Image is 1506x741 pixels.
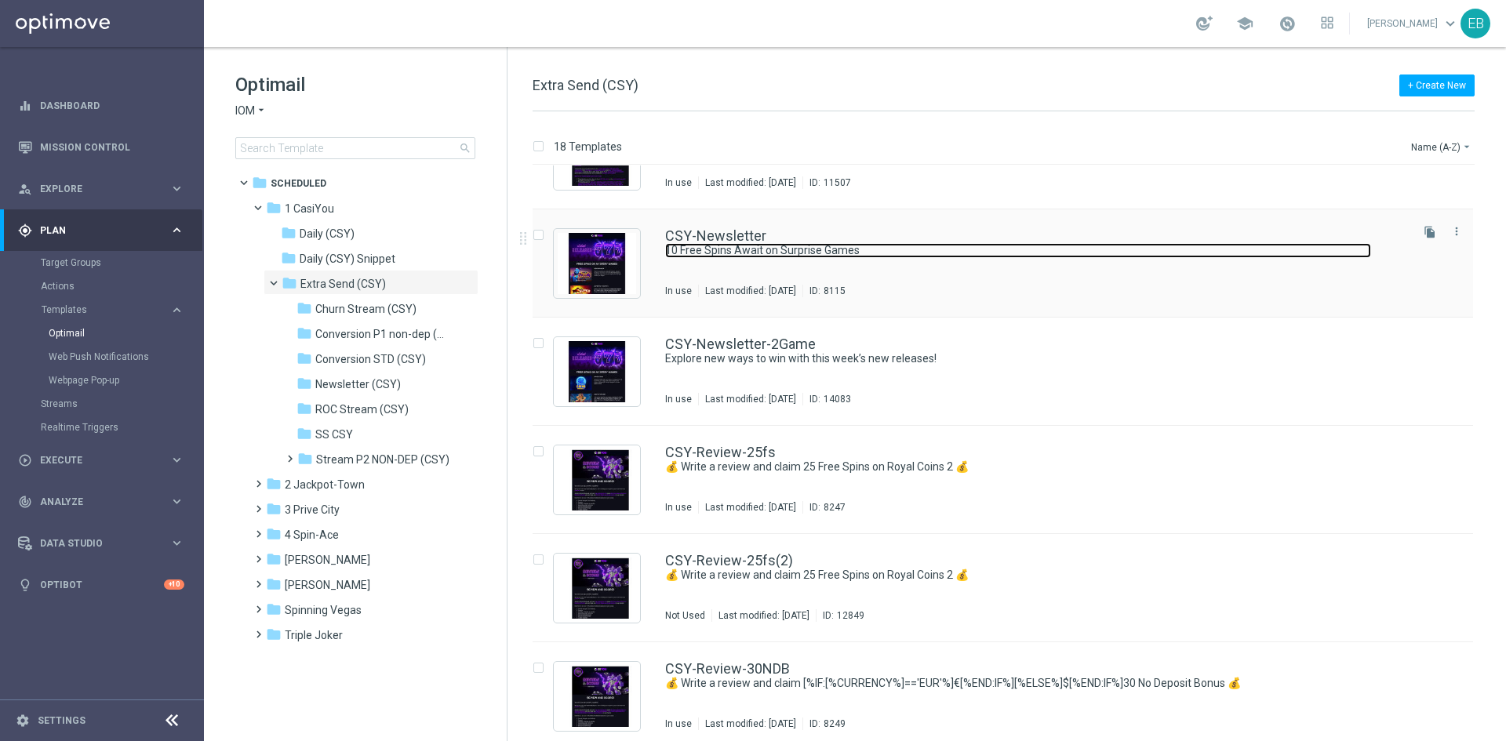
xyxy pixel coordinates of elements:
div: In use [665,501,692,514]
i: folder [266,627,282,642]
div: 8249 [824,717,846,730]
i: arrow_drop_down [1461,140,1473,153]
span: Daily (CSY) Snippet [300,252,395,266]
input: Search Template [235,137,475,159]
a: Webpage Pop-up [49,374,163,387]
span: Extra Send (CSY) [533,77,638,93]
div: Dashboard [18,85,184,126]
div: ID: [802,393,851,405]
div: Optimail [49,321,202,345]
i: keyboard_arrow_right [169,536,184,550]
div: In use [665,176,692,189]
i: equalizer [18,99,32,113]
i: folder [266,200,282,216]
span: Spinning Vegas [285,603,362,617]
a: CSY-Review-25fs(2) [665,554,793,568]
span: Execute [40,456,169,465]
div: Explore new ways to win with this week’s new releases! [665,351,1407,366]
i: folder [297,451,313,467]
div: In use [665,393,692,405]
i: folder [266,526,282,542]
a: Realtime Triggers [41,421,163,434]
div: ID: [802,501,846,514]
div: 11507 [824,176,851,189]
i: folder [282,275,297,291]
button: IOM arrow_drop_down [235,104,267,118]
div: Not Used [665,609,705,622]
a: Settings [38,716,85,725]
button: equalizer Dashboard [17,100,185,112]
div: 14083 [824,393,851,405]
div: Mission Control [18,126,184,168]
div: Last modified: [DATE] [699,285,802,297]
button: lightbulb Optibot +10 [17,579,185,591]
a: Dashboard [40,85,184,126]
div: Last modified: [DATE] [699,176,802,189]
span: Daily (CSY) [300,227,355,241]
a: 💰 Write a review and claim [%IF:[%CURRENCY%]=='EUR'%]€[%END:IF%][%ELSE%]$[%END:IF%]30 No Deposit ... [665,676,1371,691]
span: Templates [42,305,154,314]
div: Last modified: [DATE] [699,501,802,514]
i: folder [296,376,312,391]
div: Web Push Notifications [49,345,202,369]
div: Actions [41,274,202,298]
button: play_circle_outline Execute keyboard_arrow_right [17,454,185,467]
div: Analyze [18,495,169,509]
div: Press SPACE to select this row. [517,318,1503,426]
i: folder [266,551,282,567]
button: person_search Explore keyboard_arrow_right [17,183,185,195]
button: Data Studio keyboard_arrow_right [17,537,185,550]
i: folder [296,401,312,416]
span: SS CSY [315,427,353,441]
button: Templates keyboard_arrow_right [41,303,185,316]
i: folder [296,351,312,366]
i: folder [296,426,312,441]
span: Analyze [40,497,169,507]
i: folder [266,576,282,592]
a: 💰 Write a review and claim 25 Free Spins on Royal Coins 2 💰 [665,459,1371,474]
span: Explore [40,184,169,194]
i: keyboard_arrow_right [169,452,184,467]
img: 14083.jpeg [558,341,636,402]
div: Templates [41,298,202,392]
span: 3 Prive City [285,503,340,517]
div: ID: [802,176,851,189]
div: 8115 [824,285,846,297]
div: Press SPACE to select this row. [517,534,1503,642]
i: gps_fixed [18,223,32,238]
a: Optibot [40,564,164,605]
i: file_copy [1424,226,1436,238]
i: person_search [18,182,32,196]
img: 8247.jpeg [558,449,636,510]
div: Target Groups [41,251,202,274]
div: Last modified: [DATE] [699,393,802,405]
div: 💰 Write a review and claim [%IF:[%CURRENCY%]=='EUR'%]€[%END:IF%][%ELSE%]$[%END:IF%]30 No Deposit ... [665,676,1407,691]
div: Data Studio [18,536,169,550]
button: more_vert [1449,222,1464,241]
i: arrow_drop_down [255,104,267,118]
span: Churn Stream (CSY) [315,302,417,316]
i: folder [252,175,267,191]
div: In use [665,717,692,730]
p: 18 Templates [554,140,622,154]
span: Newsletter (CSY) [315,377,401,391]
img: 8115.jpeg [558,233,636,294]
i: folder [296,300,312,316]
span: Robby Riches [285,578,370,592]
div: Last modified: [DATE] [712,609,816,622]
div: gps_fixed Plan keyboard_arrow_right [17,224,185,237]
span: Reel Roger [285,553,370,567]
a: Mission Control [40,126,184,168]
button: Mission Control [17,141,185,154]
a: Target Groups [41,256,163,269]
a: CSY-Newsletter-2Game [665,337,816,351]
div: Streams [41,392,202,416]
button: + Create New [1399,74,1475,96]
i: keyboard_arrow_right [169,303,184,318]
i: play_circle_outline [18,453,32,467]
i: folder [296,325,312,341]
